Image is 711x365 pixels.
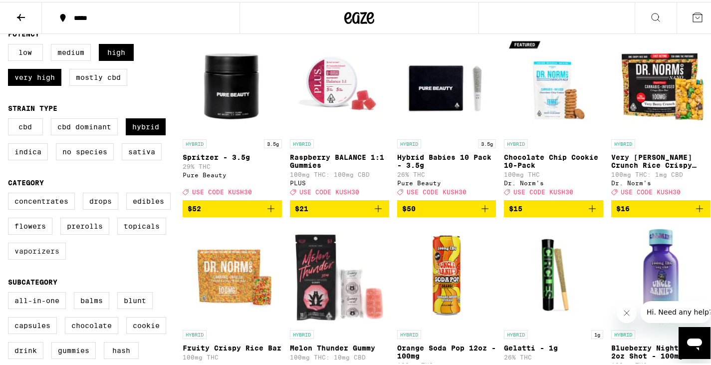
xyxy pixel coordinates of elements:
span: $21 [295,203,308,211]
p: HYBRID [504,328,528,337]
button: Add to bag [290,198,389,215]
label: Edibles [126,191,171,208]
p: HYBRID [397,137,421,146]
span: $52 [188,203,201,211]
label: Flowers [8,216,52,233]
label: Topicals [117,216,166,233]
span: $15 [509,203,522,211]
label: Blunt [117,290,153,307]
div: Dr. Norm's [504,178,603,184]
img: Pure Beauty - Spritzer - 3.5g [183,32,282,132]
label: Prerolls [60,216,109,233]
p: Raspberry BALANCE 1:1 Gummies [290,151,389,167]
label: Balms [74,290,109,307]
div: Dr. Norm's [611,178,711,184]
iframe: Message from company [641,299,711,321]
a: Open page for Very Berry Crunch Rice Crispy Treat from Dr. Norm's [611,32,711,198]
label: No Species [56,141,114,158]
legend: Subcategory [8,276,57,284]
p: 100mg THC: 10mg CBD [290,352,389,359]
p: Hybrid Babies 10 Pack - 3.5g [397,151,496,167]
img: Circles Base Camp - Gelatti - 1g [504,223,603,323]
p: HYBRID [290,328,314,337]
p: HYBRID [183,328,207,337]
label: Cookie [126,315,166,332]
p: 3.5g [478,137,496,146]
img: Dr. Norm's - Chocolate Chip Cookie 10-Pack [504,32,603,132]
legend: Strain Type [8,102,57,110]
p: HYBRID [397,328,421,337]
p: 100mg THC [504,169,603,176]
a: Open page for Hybrid Babies 10 Pack - 3.5g from Pure Beauty [397,32,496,198]
p: Orange Soda Pop 12oz - 100mg [397,342,496,358]
p: 1g [591,328,603,337]
img: Dr. Norm's - Fruity Crispy Rice Bar [183,223,282,323]
label: High [99,42,134,59]
a: Open page for Raspberry BALANCE 1:1 Gummies from PLUS [290,32,389,198]
span: $16 [616,203,630,211]
span: USE CODE KUSH30 [407,187,467,193]
button: Add to bag [504,198,603,215]
a: Open page for Chocolate Chip Cookie 10-Pack from Dr. Norm's [504,32,603,198]
label: CBD Dominant [51,116,118,133]
button: Add to bag [183,198,282,215]
p: HYBRID [611,137,635,146]
label: Low [8,42,43,59]
label: Chocolate [65,315,118,332]
p: Fruity Crispy Rice Bar [183,342,282,350]
label: Gummies [51,340,96,357]
div: Pure Beauty [183,170,282,176]
img: Uncle Arnie's - Blueberry Night Cap 2oz Shot - 100mg [611,223,711,323]
p: Chocolate Chip Cookie 10-Pack [504,151,603,167]
img: Pure Beauty - Hybrid Babies 10 Pack - 3.5g [397,32,496,132]
button: Add to bag [397,198,496,215]
iframe: Close message [617,301,637,321]
p: 29% THC [183,161,282,168]
label: Very High [8,67,61,84]
img: Uncle Arnie's - Orange Soda Pop 12oz - 100mg [397,223,496,323]
img: Dr. Norm's - Very Berry Crunch Rice Crispy Treat [611,32,711,132]
div: Pure Beauty [397,178,496,184]
p: Gelatti - 1g [504,342,603,350]
label: Mostly CBD [69,67,127,84]
span: USE CODE KUSH30 [513,187,573,193]
iframe: Button to launch messaging window [679,325,711,357]
label: CBD [8,116,43,133]
label: Drink [8,340,43,357]
label: Capsules [8,315,57,332]
legend: Potency [8,28,39,36]
a: Open page for Spritzer - 3.5g from Pure Beauty [183,32,282,198]
span: USE CODE KUSH30 [621,187,681,193]
label: All-In-One [8,290,66,307]
label: Concentrates [8,191,75,208]
p: HYBRID [611,328,635,337]
p: HYBRID [290,137,314,146]
p: Melon Thunder Gummy [290,342,389,350]
img: Emerald Sky - Melon Thunder Gummy [290,223,389,323]
label: Medium [51,42,91,59]
p: Blueberry Night Cap 2oz Shot - 100mg [611,342,711,358]
p: 26% THC [397,169,496,176]
p: HYBRID [183,137,207,146]
label: Indica [8,141,48,158]
span: Hi. Need any help? [6,7,72,15]
p: 100mg THC: 100mg CBD [290,169,389,176]
label: Drops [83,191,118,208]
p: Spritzer - 3.5g [183,151,282,159]
label: Sativa [122,141,162,158]
p: 3.5g [264,137,282,146]
legend: Category [8,177,44,185]
label: Hybrid [126,116,166,133]
span: USE CODE KUSH30 [299,187,359,193]
button: Add to bag [611,198,711,215]
label: Hash [104,340,139,357]
img: PLUS - Raspberry BALANCE 1:1 Gummies [290,32,389,132]
p: 26% THC [504,352,603,359]
div: PLUS [290,178,389,184]
p: HYBRID [504,137,528,146]
p: Very [PERSON_NAME] Crunch Rice Crispy Treat [611,151,711,167]
p: 100mg THC [183,352,282,359]
span: USE CODE KUSH30 [192,187,252,193]
label: Vaporizers [8,241,66,258]
span: $50 [402,203,416,211]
